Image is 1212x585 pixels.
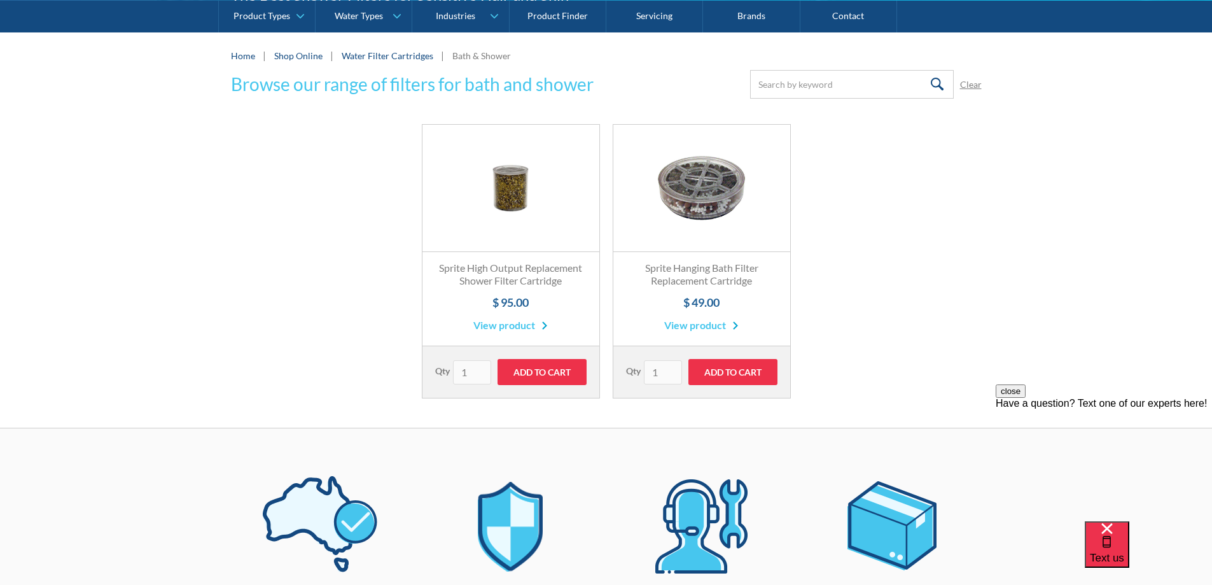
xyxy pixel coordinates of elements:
[452,49,511,62] div: Bath & Shower
[231,49,255,62] a: Home
[440,48,446,63] div: |
[435,262,587,288] h3: Sprite High Output Replacement Shower Filter Cartridge
[996,384,1212,537] iframe: podium webchat widget prompt
[329,48,335,63] div: |
[436,10,475,21] div: Industries
[626,294,777,311] h4: $ 49.00
[626,364,641,377] label: Qty
[688,359,777,385] input: Add to Cart
[626,262,777,288] h3: Sprite Hanging Bath Filter Replacement Cartridge
[498,359,587,385] input: Add to Cart
[335,10,383,21] div: Water Types
[261,48,268,63] div: |
[664,318,739,333] a: View product
[231,71,594,97] h3: Browse our range of filters for bath and shower
[750,70,954,99] input: Search by keyword
[750,70,982,99] form: Email Form
[231,398,982,409] div: List
[435,364,450,377] label: Qty
[342,50,433,61] a: Water Filter Cartridges
[233,10,290,21] div: Product Types
[435,294,587,311] h4: $ 95.00
[473,318,548,333] a: View product
[960,78,982,91] a: Clear
[1085,521,1212,585] iframe: podium webchat widget bubble
[274,49,323,62] a: Shop Online
[261,467,378,581] img: [Water Filter Cartridges] Delivery around Australia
